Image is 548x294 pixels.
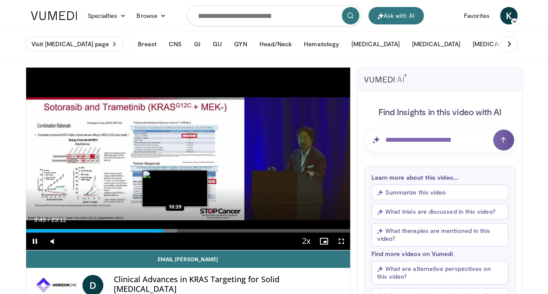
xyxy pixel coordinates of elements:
button: What trials are discussed in this video? [371,204,508,219]
img: VuMedi Logo [31,11,77,20]
button: GYN [229,35,252,53]
span: 23:12 [51,216,66,223]
button: Pause [26,232,44,250]
div: Progress Bar [26,229,350,232]
a: K [500,7,517,24]
a: Visit [MEDICAL_DATA] page [26,37,124,51]
button: Head/Neck [254,35,297,53]
p: Learn more about this video... [371,174,508,181]
button: Hematology [299,35,344,53]
h4: Clinical Advances in KRAS Targeting for Solid [MEDICAL_DATA] [114,275,343,294]
button: What therapies are mentioned in this video? [371,223,508,246]
a: Email [PERSON_NAME] [26,250,350,268]
button: [MEDICAL_DATA] [407,35,466,53]
img: vumedi-ai-logo.svg [364,74,407,82]
a: Browse [131,7,171,24]
input: Search topics, interventions [187,5,361,26]
button: Playback Rate [298,232,315,250]
span: / [48,216,50,223]
button: [MEDICAL_DATA] [346,35,405,53]
button: Breast [133,35,161,53]
button: What are alternative perspectives on this video? [371,261,508,284]
button: CNS [163,35,187,53]
button: Fullscreen [333,232,350,250]
button: Mute [44,232,61,250]
a: Favorites [459,7,495,24]
p: Find more videos on Vumedi [371,250,508,257]
button: Summarize this video [371,185,508,200]
span: 9:49 [34,216,46,223]
button: Ask with AI [368,7,424,24]
input: Question for AI [364,128,516,152]
h4: Find Insights in this video with AI [364,106,516,117]
button: [MEDICAL_DATA] [467,35,526,53]
video-js: Video Player [26,68,350,250]
button: GU [208,35,227,53]
img: image.jpeg [142,170,208,207]
a: Specialties [82,7,132,24]
button: GI [189,35,206,53]
button: Enable picture-in-picture mode [315,232,333,250]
